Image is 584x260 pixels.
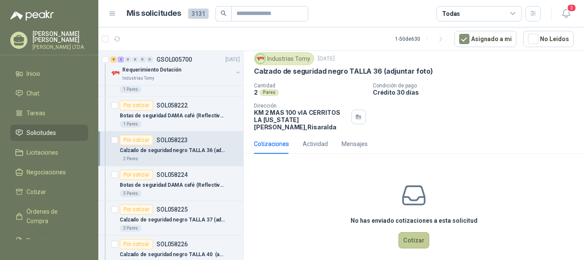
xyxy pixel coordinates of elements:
[254,103,348,109] p: Dirección
[442,9,460,18] div: Todas
[156,206,188,212] p: SOL058225
[120,225,142,232] div: 3 Pares
[98,201,243,236] a: Por cotizarSOL058225Calzado de seguridad negro TALLA 37 (adjuntar foto)3 Pares
[373,83,581,89] p: Condición de pago
[156,241,188,247] p: SOL058226
[254,52,314,65] div: Industrias Tomy
[10,105,88,121] a: Tareas
[27,148,58,157] span: Licitaciones
[32,31,88,43] p: [PERSON_NAME] [PERSON_NAME]
[395,32,448,46] div: 1 - 50 de 630
[10,184,88,200] a: Cotizar
[254,139,289,149] div: Cotizaciones
[120,86,142,93] div: 1 Pares
[120,121,142,128] div: 1 Pares
[120,100,153,111] div: Por cotizar
[110,68,121,78] img: Company Logo
[256,54,265,63] img: Company Logo
[120,155,142,162] div: 2 Pares
[254,109,348,131] p: KM 2 MAS 100 vIA CERRITOS LA [US_STATE] [PERSON_NAME] , Risaralda
[225,56,240,64] p: [DATE]
[398,232,429,248] button: Cotizar
[98,166,243,201] a: Por cotizarSOL058224Botas de seguridad DAMA café (Reflectivo) TALLA 36 (adjuntar foto)3 Pares
[125,57,131,63] div: 0
[118,57,124,63] div: 2
[558,6,574,21] button: 3
[27,108,45,118] span: Tareas
[27,207,80,226] span: Órdenes de Compra
[10,85,88,102] a: Chat
[120,239,153,249] div: Por cotizar
[254,67,433,76] p: Calzado de seguridad negro TALLA 36 (adjuntar foto)
[127,7,181,20] h1: Mis solicitudes
[10,164,88,180] a: Negociaciones
[147,57,153,63] div: 0
[98,131,243,166] a: Por cotizarSOL058223Calzado de seguridad negro TALLA 36 (adjuntar foto)2 Pares
[10,203,88,229] a: Órdenes de Compra
[120,135,153,145] div: Por cotizar
[120,181,226,189] p: Botas de seguridad DAMA café (Reflectivo) TALLA 36 (adjuntar foto)
[10,66,88,82] a: Inicio
[523,31,574,47] button: No Leídos
[318,55,335,63] p: [DATE]
[98,97,243,131] a: Por cotizarSOL058222Botas de seguridad DAMA café (Reflectivo) TALLA 38 (adjuntar foto)1 Pares
[27,167,66,177] span: Negociaciones
[27,69,40,78] span: Inicio
[27,236,58,245] span: Remisiones
[120,170,153,180] div: Por cotizar
[120,112,226,120] p: Botas de seguridad DAMA café (Reflectivo) TALLA 38 (adjuntar foto)
[156,137,188,143] p: SOL058223
[132,57,139,63] div: 0
[342,139,368,149] div: Mensajes
[120,204,153,215] div: Por cotizar
[454,31,516,47] button: Asignado a mi
[27,89,39,98] span: Chat
[10,144,88,161] a: Licitaciones
[110,57,117,63] div: 8
[156,57,192,63] p: GSOL005700
[303,139,328,149] div: Actividad
[139,57,146,63] div: 0
[27,128,56,137] span: Solicitudes
[373,89,581,96] p: Crédito 30 días
[120,190,142,197] div: 3 Pares
[221,10,227,16] span: search
[10,125,88,141] a: Solicitudes
[156,172,188,178] p: SOL058224
[120,146,226,155] p: Calzado de seguridad negro TALLA 36 (adjuntar foto)
[120,251,226,259] p: Calzado de seguridad negro TALLA 40 (adjuntar foto)
[10,233,88,249] a: Remisiones
[27,187,46,197] span: Cotizar
[156,102,188,108] p: SOL058222
[120,216,226,224] p: Calzado de seguridad negro TALLA 37 (adjuntar foto)
[254,89,258,96] p: 2
[567,4,576,12] span: 3
[122,75,154,82] p: Industrias Tomy
[254,83,366,89] p: Cantidad
[122,66,181,74] p: Requerimiento Dotación
[10,10,54,21] img: Logo peakr
[188,9,209,19] span: 3131
[351,216,478,225] h3: No has enviado cotizaciones a esta solicitud
[32,45,88,50] p: [PERSON_NAME] LTDA.
[110,54,242,82] a: 8 2 0 0 0 0 GSOL005700[DATE] Company LogoRequerimiento DotaciónIndustrias Tomy
[260,89,279,96] div: Pares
